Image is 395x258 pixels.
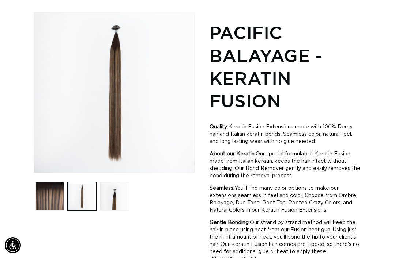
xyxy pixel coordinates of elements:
[100,182,128,211] button: Load image 3 in gallery view
[210,124,228,130] b: Quality:
[210,21,361,112] h1: Pacific Balayage - Keratin Fusion
[68,182,96,211] button: Load image 2 in gallery view
[210,123,361,145] p: Keratin Fusion Extensions made with 100% Remy hair and Italian keratin bonds. Seamless color, nat...
[34,12,195,212] media-gallery: Gallery Viewer
[358,223,395,258] iframe: Chat Widget
[210,186,234,191] b: Seamless:
[210,150,361,180] p: Our special formulated Keratin Fusion, made from Italian keratin, keeps the hair intact without s...
[5,237,21,253] div: Accessibility Menu
[35,182,64,211] button: Load image 1 in gallery view
[210,151,256,157] b: About our Keratin:
[210,185,361,214] p: You'll find many color options to make our extensions seamless in feel and color. Choose from Omb...
[210,220,250,225] b: Gentle Bonding:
